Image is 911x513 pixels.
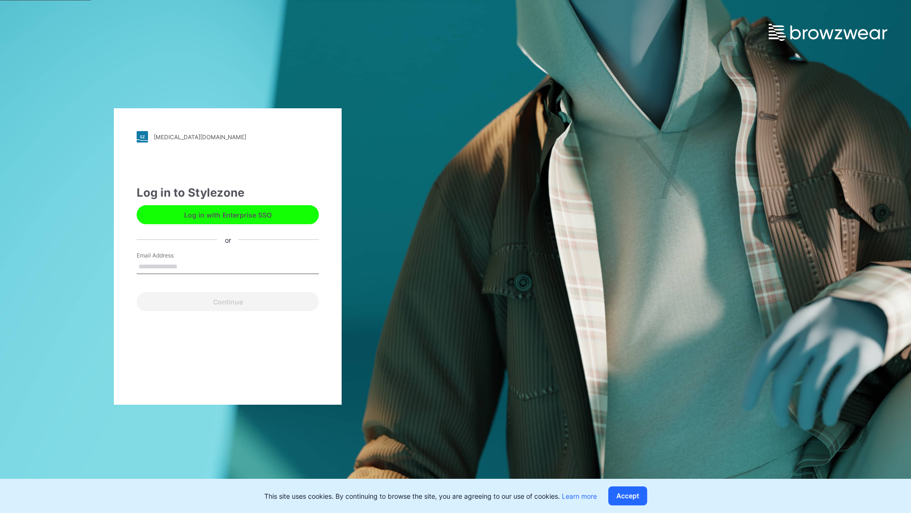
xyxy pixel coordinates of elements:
[217,235,239,245] div: or
[562,492,597,500] a: Learn more
[137,131,319,142] a: [MEDICAL_DATA][DOMAIN_NAME]
[137,131,148,142] img: stylezone-logo.562084cfcfab977791bfbf7441f1a819.svg
[137,184,319,201] div: Log in to Stylezone
[137,251,203,260] label: Email Address
[264,491,597,501] p: This site uses cookies. By continuing to browse the site, you are agreeing to our use of cookies.
[137,205,319,224] button: Log in with Enterprise SSO
[154,133,246,141] div: [MEDICAL_DATA][DOMAIN_NAME]
[608,486,647,505] button: Accept
[769,24,887,41] img: browzwear-logo.e42bd6dac1945053ebaf764b6aa21510.svg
